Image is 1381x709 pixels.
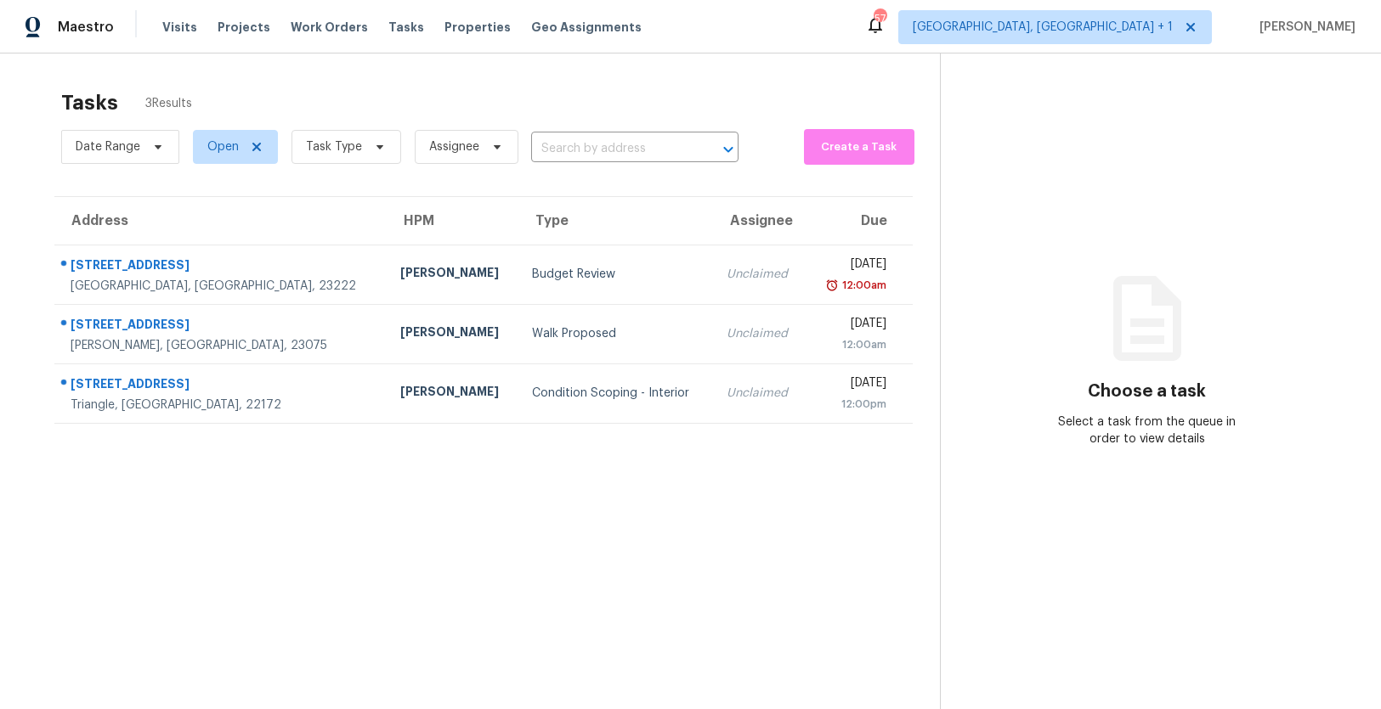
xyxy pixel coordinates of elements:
div: Unclaimed [727,266,792,283]
div: Condition Scoping - Interior [532,385,699,402]
div: [PERSON_NAME], [GEOGRAPHIC_DATA], 23075 [71,337,373,354]
th: HPM [387,197,519,245]
div: [STREET_ADDRESS] [71,375,373,397]
span: Tasks [388,21,424,33]
div: 12:00pm [819,396,886,413]
th: Assignee [713,197,806,245]
span: [PERSON_NAME] [1253,19,1356,36]
span: [GEOGRAPHIC_DATA], [GEOGRAPHIC_DATA] + 1 [913,19,1173,36]
div: [STREET_ADDRESS] [71,316,373,337]
input: Search by address [531,136,691,162]
span: Maestro [58,19,114,36]
div: 57 [874,10,886,27]
h2: Tasks [61,94,118,111]
span: Properties [444,19,511,36]
span: Create a Task [812,138,906,157]
div: 12:00am [839,277,886,294]
div: Triangle, [GEOGRAPHIC_DATA], 22172 [71,397,373,414]
div: [PERSON_NAME] [400,324,506,345]
button: Create a Task [804,129,914,165]
div: 12:00am [819,336,886,353]
th: Due [806,197,912,245]
div: [GEOGRAPHIC_DATA], [GEOGRAPHIC_DATA], 23222 [71,278,373,295]
th: Address [54,197,387,245]
div: [PERSON_NAME] [400,264,506,285]
span: Assignee [429,138,479,155]
button: Open [716,138,740,161]
div: Select a task from the queue in order to view details [1044,414,1250,447]
div: Budget Review [532,266,699,283]
div: Unclaimed [727,385,792,402]
span: Projects [218,19,270,36]
span: Visits [162,19,197,36]
div: Walk Proposed [532,325,699,342]
div: [DATE] [819,374,886,396]
span: Work Orders [291,19,368,36]
div: Unclaimed [727,325,792,342]
span: Task Type [306,138,362,155]
h3: Choose a task [1088,383,1206,400]
div: [DATE] [819,315,886,336]
img: Overdue Alarm Icon [825,277,839,294]
span: Date Range [76,138,140,155]
div: [STREET_ADDRESS] [71,256,373,278]
span: Open [207,138,239,155]
div: [PERSON_NAME] [400,383,506,404]
th: Type [518,197,712,245]
div: [DATE] [819,256,886,277]
span: 3 Results [145,95,192,112]
span: Geo Assignments [531,19,642,36]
